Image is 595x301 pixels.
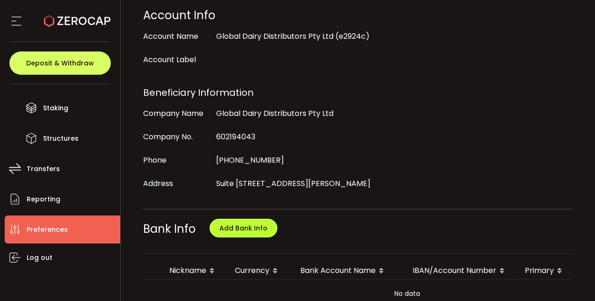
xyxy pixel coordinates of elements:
div: IBAN/Account Number [405,263,517,279]
div: Account Label [143,50,212,69]
span: Structures [43,132,79,145]
span: Staking [43,101,68,115]
span: Bank Info [143,221,196,236]
span: Global Dairy Distributors Pty Ltd (e2924c) [216,31,370,42]
div: Account Info [143,6,573,25]
div: Currency [227,263,293,279]
div: Company Name [143,104,212,123]
span: 602194043 [216,131,255,142]
span: Deposit & Withdraw [26,60,94,66]
span: Add Bank Info [219,223,268,233]
span: Log out [27,251,52,265]
span: [PHONE_NUMBER] [216,155,284,165]
div: Phone [143,151,212,170]
div: Primary [517,263,583,279]
div: Account Name [143,27,212,46]
div: Bank Account Name [293,263,405,279]
div: Address [143,174,212,193]
iframe: Chat Widget [548,256,595,301]
button: Deposit & Withdraw [9,51,111,75]
span: Preferences [27,223,68,236]
span: Reporting [27,193,60,206]
div: Nickname [162,263,227,279]
button: Add Bank Info [210,219,277,237]
span: Suite [STREET_ADDRESS][PERSON_NAME] [216,178,370,189]
span: Global Dairy Distributors Pty Ltd [216,108,334,119]
span: Transfers [27,162,60,176]
div: Company No. [143,128,212,146]
div: Beneficiary Information [143,83,573,102]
